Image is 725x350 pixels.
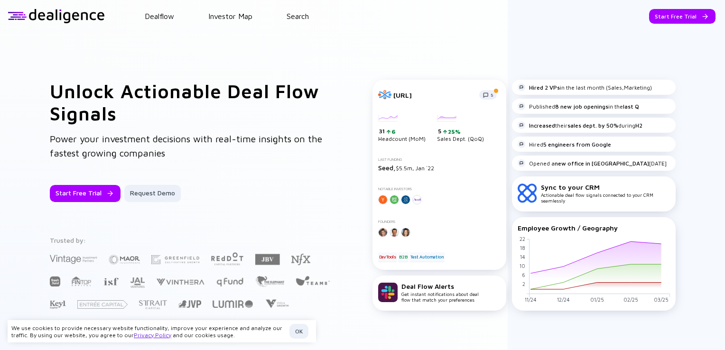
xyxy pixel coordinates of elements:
img: JAL Ventures [130,277,145,288]
img: Maor Investments [109,252,140,267]
div: Headcount (MoM) [378,115,426,142]
img: Israel Secondary Fund [103,277,119,286]
h1: Unlock Actionable Deal Flow Signals [50,80,335,124]
span: Seed, [378,164,396,172]
div: Actionable deal flow signals connected to your CRM seamlessly [541,183,670,203]
img: Greenfield Partners [151,255,199,264]
a: Search [287,12,309,20]
div: Sync to your CRM [541,183,670,191]
img: Viola Growth [264,299,289,308]
div: DevTools [378,252,397,262]
tspan: 12/24 [557,296,569,303]
strong: H2 [635,122,642,129]
img: Jerusalem Venture Partners [178,300,201,308]
div: 25% [447,128,461,135]
div: 5 [438,128,484,135]
div: B2B [398,252,408,262]
tspan: 22 [519,236,525,242]
div: Employee Growth / Geography [518,224,670,232]
tspan: 6 [521,272,525,278]
tspan: 02/25 [623,296,638,303]
strong: 8 new job openings [555,103,608,110]
strong: Hired 2 VPs [529,84,560,91]
div: Get instant notifications about deal flow that match your preferences [401,282,479,303]
button: Request Demo [124,185,181,202]
strong: Increased [529,122,555,129]
tspan: 03/25 [654,296,669,303]
img: Vintage Investment Partners [50,254,97,265]
img: Red Dot Capital Partners [211,250,244,266]
a: Privacy Policy [134,332,171,339]
img: NFX [291,254,310,265]
img: Lumir Ventures [213,300,253,308]
strong: 5 engineers from Google [543,141,611,148]
div: [URL] [393,91,474,99]
button: OK [289,324,308,339]
tspan: 01/25 [590,296,604,303]
div: in the last month (Sales,Marketing) [518,83,652,91]
img: JBV Capital [255,253,280,266]
div: Sales Dept. (QoQ) [437,115,484,142]
div: $5.5m, Jan `22 [378,164,501,172]
strong: new office in [GEOGRAPHIC_DATA] [555,160,649,167]
img: Q Fund [216,276,244,287]
div: Opened a [DATE] [518,159,667,167]
tspan: 14 [520,254,525,260]
tspan: 11/24 [524,296,536,303]
span: Power your investment decisions with real-time insights on the fastest growing companies [50,133,322,158]
img: Strait Capital [139,300,167,309]
div: Trusted by: [50,236,332,244]
tspan: 10 [519,263,525,269]
a: Dealflow [145,12,174,20]
div: Deal Flow Alerts [401,282,479,290]
img: Team8 [296,276,330,286]
a: Investor Map [208,12,252,20]
div: 6 [390,128,396,135]
div: Hired [518,140,611,148]
tspan: 2 [522,281,525,287]
button: Start Free Trial [50,185,121,202]
div: 31 [379,128,426,135]
div: Published in the [518,102,639,110]
img: Key1 Capital [50,300,66,309]
img: The Elephant [255,276,284,287]
div: Notable Investors [378,187,501,191]
img: Entrée Capital [77,300,128,309]
div: Last Funding [378,157,501,162]
div: Test Automation [409,252,445,262]
div: Founders [378,220,501,224]
button: Start Free Trial [649,9,716,24]
strong: sales dept. by 50% [567,122,618,129]
img: Vinthera [156,277,204,286]
div: We use cookies to provide necessary website functionality, improve your experience and analyze ou... [11,324,286,339]
div: their during [518,121,642,129]
tspan: 18 [520,245,525,251]
strong: last Q [623,103,639,110]
img: FINTOP Capital [72,276,92,286]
